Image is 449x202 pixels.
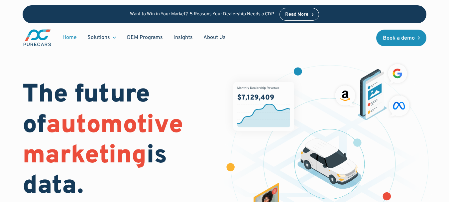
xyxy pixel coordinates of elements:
img: illustration of a vehicle [297,138,362,189]
span: automotive marketing [23,110,183,172]
img: chart showing monthly dealership revenue of $7m [233,82,294,130]
p: Want to Win in Your Market? 5 Reasons Your Dealership Needs a CDP [130,12,274,17]
div: Book a demo [383,36,415,41]
a: Read More [280,8,319,21]
div: Read More [285,12,308,17]
img: purecars logo [23,29,52,47]
h1: The future of is data. [23,80,217,202]
img: ads on social media and advertising partners [332,61,412,120]
div: Solutions [82,31,121,44]
a: Home [57,31,82,44]
div: Solutions [87,34,110,41]
a: About Us [198,31,231,44]
a: Book a demo [376,30,427,46]
a: Insights [168,31,198,44]
a: OEM Programs [121,31,168,44]
a: main [23,29,52,47]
